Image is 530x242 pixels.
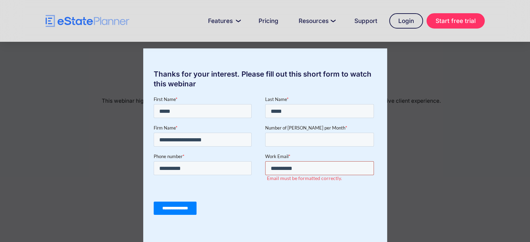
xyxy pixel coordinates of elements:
[200,14,247,28] a: Features
[346,14,386,28] a: Support
[154,96,377,227] iframe: Form 0
[250,14,287,28] a: Pricing
[427,13,485,29] a: Start free trial
[290,14,343,28] a: Resources
[46,15,129,27] a: home
[143,69,387,89] div: Thanks for your interest. Please fill out this short form to watch this webinar
[389,13,423,29] a: Login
